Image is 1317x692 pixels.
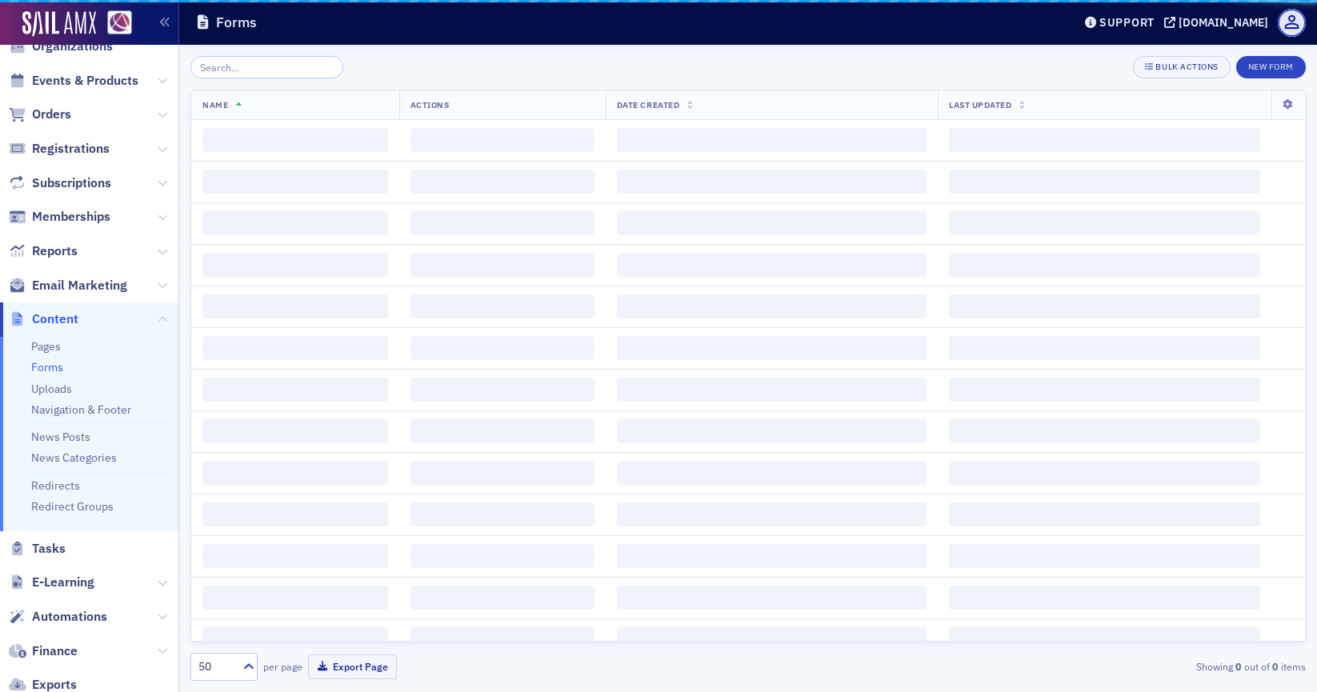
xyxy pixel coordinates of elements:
[1099,15,1155,30] div: Support
[32,277,127,294] span: Email Marketing
[198,658,234,675] div: 50
[1179,15,1268,30] div: [DOMAIN_NAME]
[410,128,594,152] span: ‌
[202,211,388,235] span: ‌
[32,38,113,55] span: Organizations
[617,294,927,318] span: ‌
[410,99,450,110] span: Actions
[9,608,107,626] a: Automations
[96,10,132,38] a: View Homepage
[202,461,388,485] span: ‌
[617,544,927,568] span: ‌
[949,253,1260,277] span: ‌
[410,544,594,568] span: ‌
[32,174,111,192] span: Subscriptions
[949,128,1260,152] span: ‌
[949,99,1011,110] span: Last Updated
[617,378,927,402] span: ‌
[9,106,71,123] a: Orders
[32,540,66,558] span: Tasks
[617,253,927,277] span: ‌
[22,11,96,37] img: SailAMX
[31,450,117,465] a: News Categories
[32,72,138,90] span: Events & Products
[1236,58,1306,73] a: New Form
[1278,9,1306,37] span: Profile
[308,654,397,679] button: Export Page
[9,277,127,294] a: Email Marketing
[32,208,110,226] span: Memberships
[949,461,1260,485] span: ‌
[617,586,927,610] span: ‌
[31,499,114,514] a: Redirect Groups
[9,72,138,90] a: Events & Products
[31,339,61,354] a: Pages
[410,336,594,360] span: ‌
[9,574,94,591] a: E-Learning
[202,128,388,152] span: ‌
[202,502,388,526] span: ‌
[31,360,63,374] a: Forms
[32,242,78,260] span: Reports
[949,627,1260,651] span: ‌
[1133,56,1230,78] button: Bulk Actions
[9,642,78,660] a: Finance
[410,253,594,277] span: ‌
[32,608,107,626] span: Automations
[410,461,594,485] span: ‌
[202,170,388,194] span: ‌
[32,310,78,328] span: Content
[31,402,131,417] a: Navigation & Footer
[32,574,94,591] span: E-Learning
[410,502,594,526] span: ‌
[617,461,927,485] span: ‌
[410,586,594,610] span: ‌
[945,659,1306,674] div: Showing out of items
[202,586,388,610] span: ‌
[410,170,594,194] span: ‌
[31,430,90,444] a: News Posts
[107,10,132,35] img: SailAMX
[202,627,388,651] span: ‌
[202,294,388,318] span: ‌
[9,310,78,328] a: Content
[32,140,110,158] span: Registrations
[410,419,594,443] span: ‌
[617,627,927,651] span: ‌
[202,419,388,443] span: ‌
[949,586,1260,610] span: ‌
[949,544,1260,568] span: ‌
[31,478,80,493] a: Redirects
[32,106,71,123] span: Orders
[202,544,388,568] span: ‌
[216,13,257,32] h1: Forms
[410,378,594,402] span: ‌
[617,502,927,526] span: ‌
[9,208,110,226] a: Memberships
[949,294,1260,318] span: ‌
[410,211,594,235] span: ‌
[9,540,66,558] a: Tasks
[9,38,113,55] a: Organizations
[949,211,1260,235] span: ‌
[1233,659,1244,674] strong: 0
[617,419,927,443] span: ‌
[9,242,78,260] a: Reports
[31,382,72,396] a: Uploads
[617,170,927,194] span: ‌
[1164,17,1274,28] button: [DOMAIN_NAME]
[9,174,111,192] a: Subscriptions
[202,253,388,277] span: ‌
[202,336,388,360] span: ‌
[617,99,679,110] span: Date Created
[202,378,388,402] span: ‌
[949,170,1260,194] span: ‌
[949,419,1260,443] span: ‌
[9,140,110,158] a: Registrations
[410,627,594,651] span: ‌
[1270,659,1281,674] strong: 0
[949,378,1260,402] span: ‌
[410,294,594,318] span: ‌
[202,99,228,110] span: Name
